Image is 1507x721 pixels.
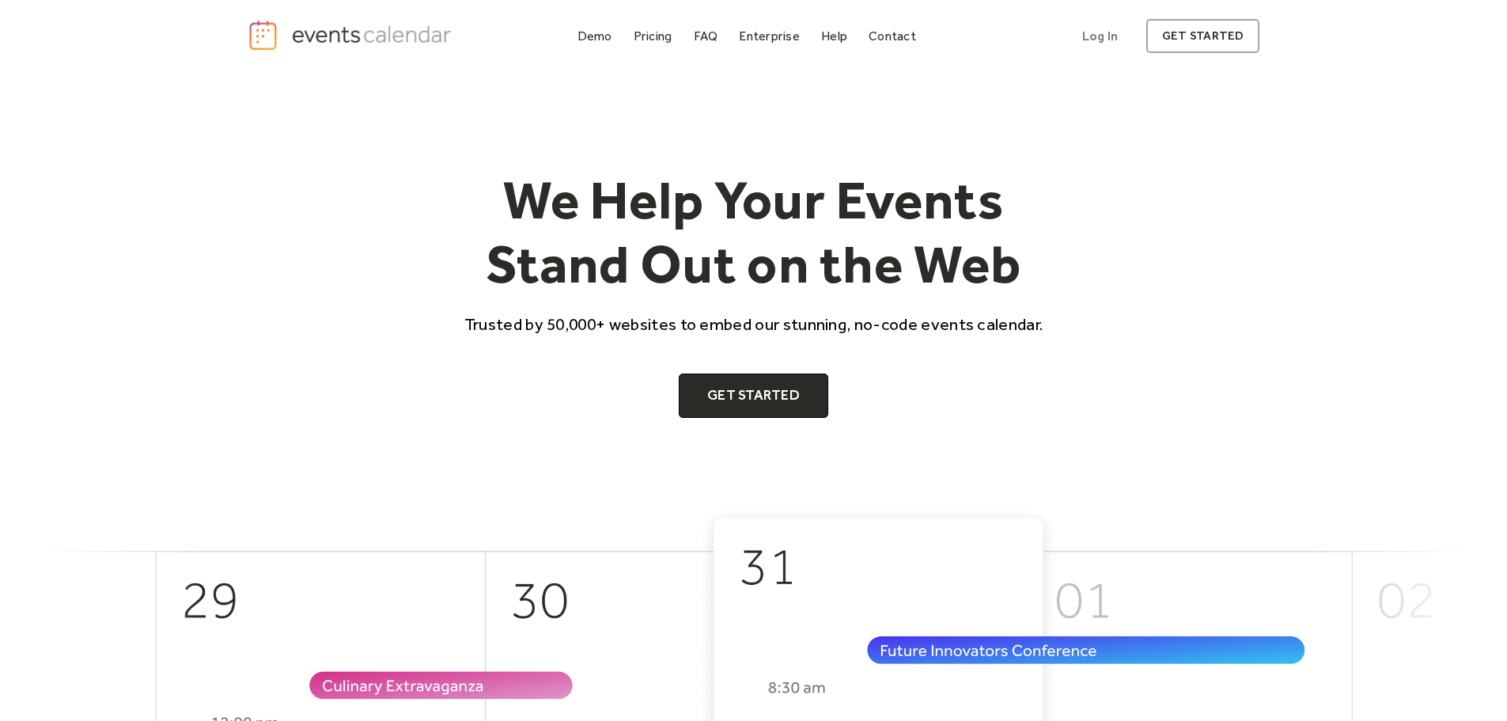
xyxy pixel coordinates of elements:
a: Pricing [627,25,679,47]
div: Demo [577,32,612,40]
a: Demo [571,25,619,47]
div: Help [821,32,847,40]
a: Enterprise [733,25,805,47]
a: Help [815,25,854,47]
a: Log In [1066,19,1134,53]
div: Pricing [634,32,672,40]
div: Enterprise [739,32,799,40]
p: Trusted by 50,000+ websites to embed our stunning, no-code events calendar. [450,313,1058,336]
h1: We Help Your Events Stand Out on the Web [450,168,1058,297]
a: get started [1146,19,1259,53]
a: home [248,19,456,51]
a: FAQ [687,25,725,47]
div: Contact [869,32,916,40]
div: FAQ [694,32,718,40]
a: Contact [862,25,922,47]
a: Get Started [679,374,828,418]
